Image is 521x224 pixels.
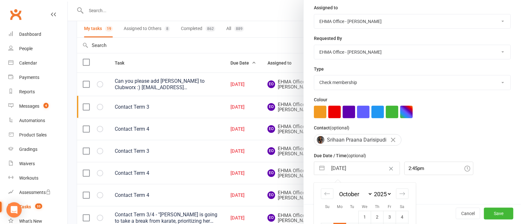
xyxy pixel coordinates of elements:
a: Automations [8,113,67,128]
div: Payments [19,75,39,80]
label: Requested By [314,35,342,42]
a: Calendar [8,56,67,70]
td: Friday, October 3, 2025 [384,211,396,223]
a: Tasks 33 [8,200,67,214]
a: Waivers [8,157,67,171]
small: Sa [400,205,404,209]
a: People [8,42,67,56]
div: Waivers [19,161,35,166]
div: Calendar [19,60,37,66]
a: Gradings [8,142,67,157]
small: Th [375,205,379,209]
small: Mo [337,205,343,209]
label: Assigned to [314,4,338,11]
label: Contact [314,124,349,131]
div: Move backward to switch to the previous month. [321,189,333,199]
td: Wednesday, October 1, 2025 [359,211,371,223]
a: Assessments [8,185,67,200]
div: Srihaan Praana Darisipudi [314,134,401,146]
div: Open Intercom Messenger [6,202,22,218]
div: Dashboard [19,32,41,37]
a: Messages 4 [8,99,67,113]
button: Save [484,208,513,219]
button: Clear Date [385,162,397,174]
small: (optional) [330,125,349,130]
button: Cancel [456,208,480,219]
div: Reports [19,89,35,94]
div: Workouts [19,175,38,181]
a: Dashboard [8,27,67,42]
td: Thursday, October 2, 2025 [371,211,384,223]
small: Su [325,205,330,209]
span: 4 [43,103,49,108]
div: Assessments [19,190,51,195]
div: Messages [19,104,39,109]
div: Product Sales [19,132,47,137]
div: Tasks [19,204,31,209]
small: Tu [350,205,354,209]
div: Move forward to switch to the next month. [396,189,408,199]
a: Payments [8,70,67,85]
span: 33 [35,204,42,209]
div: Gradings [19,147,37,152]
small: (optional) [346,153,366,158]
div: What's New [19,219,42,224]
label: Due Date / Time [314,152,366,159]
td: Saturday, October 4, 2025 [396,211,408,223]
a: Workouts [8,171,67,185]
small: We [362,205,367,209]
img: Srihaan Praana Darisipudi [317,136,324,144]
div: People [19,46,33,51]
div: Automations [19,118,45,123]
small: Fr [388,205,391,209]
label: Type [314,66,324,73]
a: Reports [8,85,67,99]
label: Email preferences [314,181,351,188]
a: Product Sales [8,128,67,142]
label: Colour [314,96,327,103]
a: Clubworx [8,6,24,22]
